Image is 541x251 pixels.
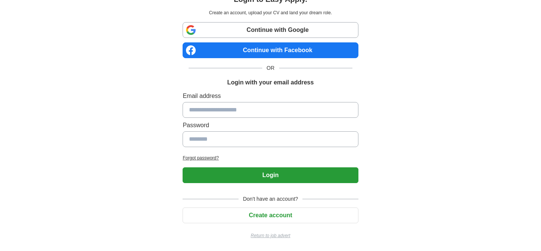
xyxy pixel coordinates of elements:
[183,232,358,239] a: Return to job advert
[183,92,358,101] label: Email address
[183,207,358,223] button: Create account
[227,78,314,87] h1: Login with your email address
[183,121,358,130] label: Password
[183,155,358,161] a: Forgot password?
[183,167,358,183] button: Login
[183,212,358,218] a: Create account
[183,22,358,38] a: Continue with Google
[239,195,303,203] span: Don't have an account?
[183,42,358,58] a: Continue with Facebook
[184,9,357,16] p: Create an account, upload your CV and land your dream role.
[262,64,279,72] span: OR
